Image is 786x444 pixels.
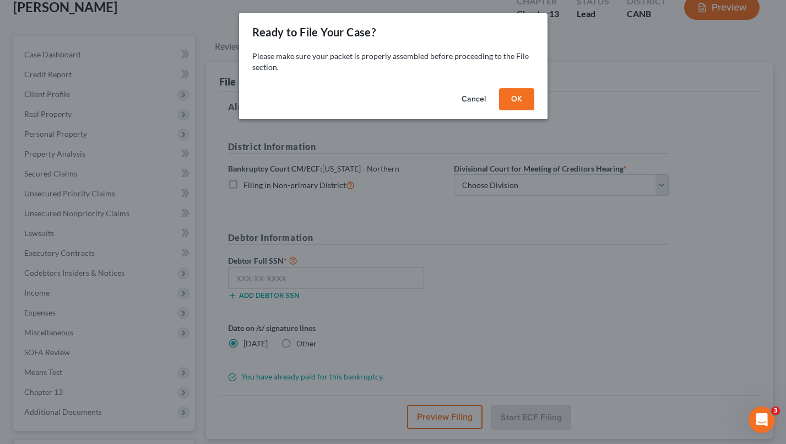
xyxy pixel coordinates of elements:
button: OK [499,88,534,110]
span: 3 [771,406,780,415]
button: Cancel [453,88,495,110]
div: Ready to File Your Case? [252,24,376,40]
p: Please make sure your packet is properly assembled before proceeding to the File section. [252,51,534,73]
iframe: Intercom live chat [749,406,775,433]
